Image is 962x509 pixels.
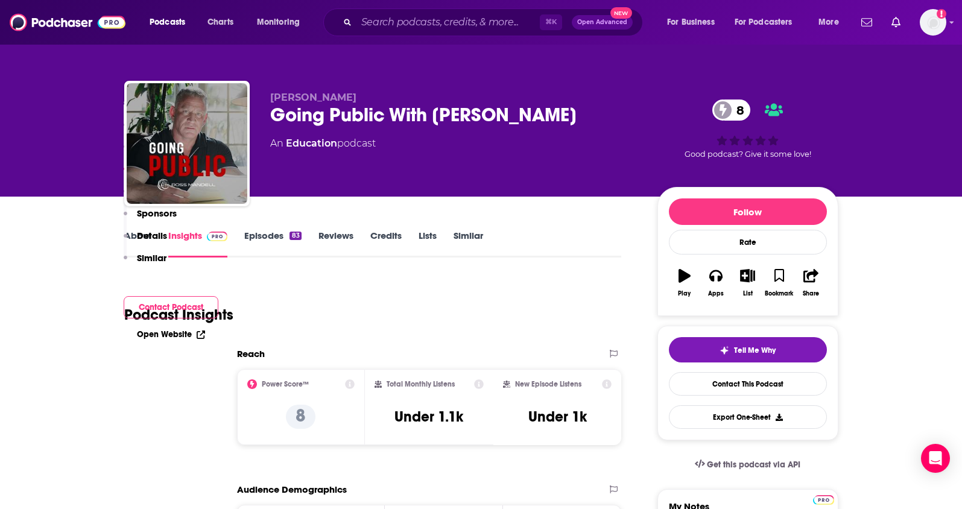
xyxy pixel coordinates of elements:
[454,230,483,258] a: Similar
[669,198,827,225] button: Follow
[700,261,732,305] button: Apps
[528,408,587,426] h3: Under 1k
[712,100,750,121] a: 8
[856,12,877,33] a: Show notifications dropdown
[685,150,811,159] span: Good podcast? Give it some love!
[387,380,455,388] h2: Total Monthly Listens
[394,408,463,426] h3: Under 1.1k
[137,252,166,264] p: Similar
[370,230,402,258] a: Credits
[667,14,715,31] span: For Business
[237,348,265,359] h2: Reach
[335,8,654,36] div: Search podcasts, credits, & more...
[921,444,950,473] div: Open Intercom Messenger
[720,346,729,355] img: tell me why sparkle
[207,14,233,31] span: Charts
[708,290,724,297] div: Apps
[356,13,540,32] input: Search podcasts, credits, & more...
[515,380,581,388] h2: New Episode Listens
[795,261,826,305] button: Share
[270,136,376,151] div: An podcast
[810,13,854,32] button: open menu
[124,230,167,252] button: Details
[137,329,205,340] a: Open Website
[657,92,838,166] div: 8Good podcast? Give it some love!
[707,460,800,470] span: Get this podcast via API
[248,13,315,32] button: open menu
[200,13,241,32] a: Charts
[286,138,337,149] a: Education
[540,14,562,30] span: ⌘ K
[419,230,437,258] a: Lists
[286,405,315,429] p: 8
[610,7,632,19] span: New
[764,261,795,305] button: Bookmark
[813,493,834,505] a: Pro website
[920,9,946,36] span: Logged in as kochristina
[685,450,811,479] a: Get this podcast via API
[669,337,827,362] button: tell me why sparkleTell Me Why
[270,92,356,103] span: [PERSON_NAME]
[150,14,185,31] span: Podcasts
[678,290,691,297] div: Play
[732,261,763,305] button: List
[920,9,946,36] img: User Profile
[290,232,301,240] div: 83
[318,230,353,258] a: Reviews
[724,100,750,121] span: 8
[734,346,776,355] span: Tell Me Why
[237,484,347,495] h2: Audience Demographics
[813,495,834,505] img: Podchaser Pro
[572,15,633,30] button: Open AdvancedNew
[937,9,946,19] svg: Add a profile image
[659,13,730,32] button: open menu
[124,252,166,274] button: Similar
[10,11,125,34] img: Podchaser - Follow, Share and Rate Podcasts
[257,14,300,31] span: Monitoring
[141,13,201,32] button: open menu
[887,12,905,33] a: Show notifications dropdown
[765,290,793,297] div: Bookmark
[262,380,309,388] h2: Power Score™
[669,261,700,305] button: Play
[803,290,819,297] div: Share
[727,13,810,32] button: open menu
[669,405,827,429] button: Export One-Sheet
[920,9,946,36] button: Show profile menu
[124,296,218,318] button: Contact Podcast
[137,230,167,241] p: Details
[577,19,627,25] span: Open Advanced
[244,230,301,258] a: Episodes83
[669,230,827,255] div: Rate
[818,14,839,31] span: More
[127,83,247,204] img: Going Public With Ross Mandell
[669,372,827,396] a: Contact This Podcast
[735,14,793,31] span: For Podcasters
[743,290,753,297] div: List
